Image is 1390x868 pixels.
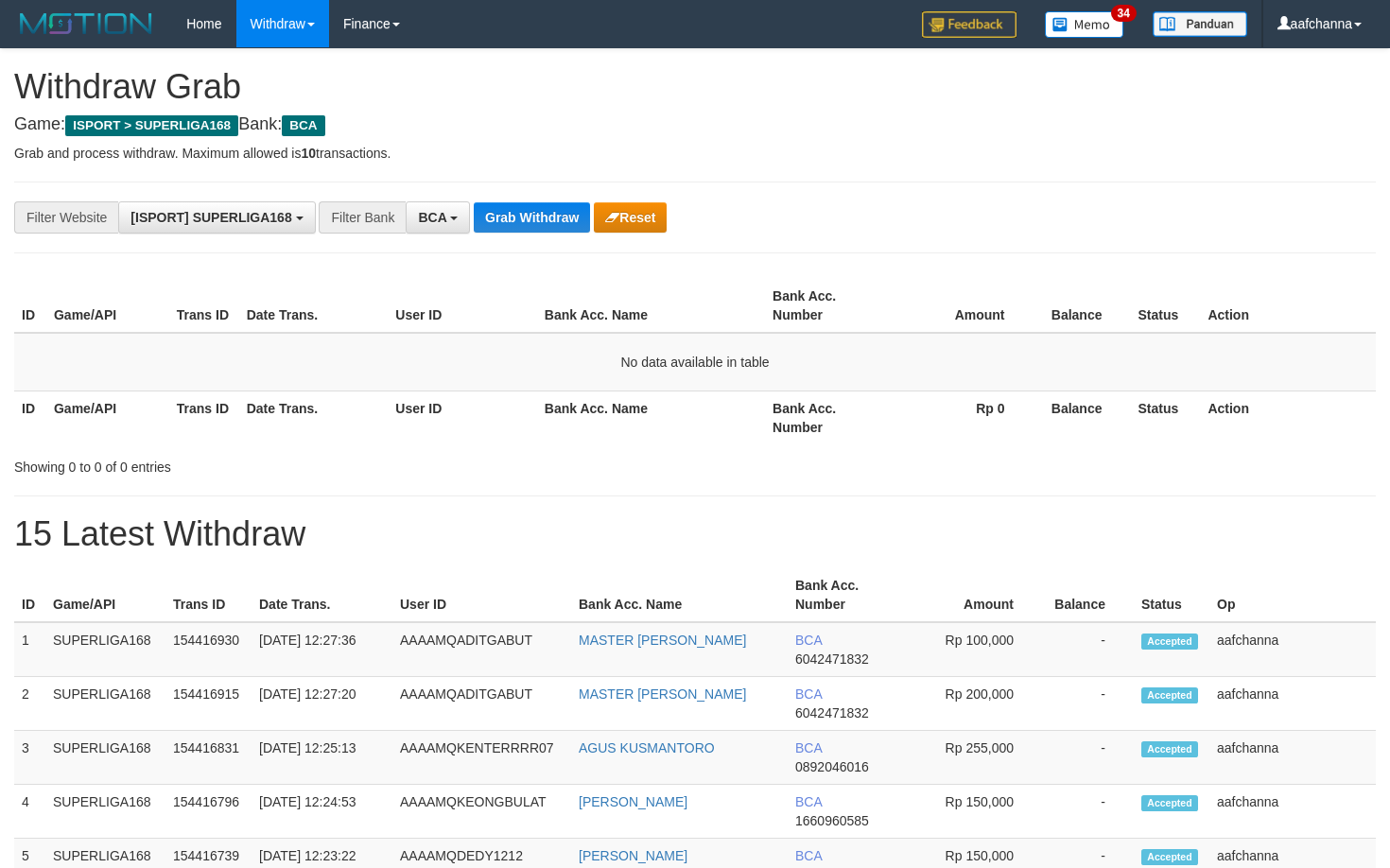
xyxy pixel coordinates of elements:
[579,848,687,863] a: [PERSON_NAME]
[252,731,392,785] td: [DATE] 12:25:13
[1209,677,1376,731] td: aafchanna
[1134,568,1209,622] th: Status
[1111,5,1137,22] span: 34
[1045,11,1124,38] img: Button%20Memo.svg
[1141,687,1198,703] span: Accepted
[904,785,1042,839] td: Rp 150,000
[888,279,1034,333] th: Amount
[14,9,158,38] img: MOTION_logo.png
[788,568,904,622] th: Bank Acc. Number
[1209,731,1376,785] td: aafchanna
[165,731,252,785] td: 154416831
[1209,622,1376,677] td: aafchanna
[579,740,715,755] a: AGUS KUSMANTORO
[795,759,869,774] span: Copy 0892046016 to clipboard
[14,279,46,333] th: ID
[537,391,765,444] th: Bank Acc. Name
[14,450,565,477] div: Showing 0 to 0 of 0 entries
[1042,677,1134,731] td: -
[14,568,45,622] th: ID
[904,622,1042,677] td: Rp 100,000
[252,677,392,731] td: [DATE] 12:27:20
[14,333,1376,391] td: No data available in table
[252,568,392,622] th: Date Trans.
[388,391,537,444] th: User ID
[594,202,667,233] button: Reset
[130,210,291,225] span: [ISPORT] SUPERLIGA168
[795,651,869,667] span: Copy 6042471832 to clipboard
[888,391,1034,444] th: Rp 0
[1042,622,1134,677] td: -
[14,785,45,839] td: 4
[904,731,1042,785] td: Rp 255,000
[46,279,169,333] th: Game/API
[795,794,822,809] span: BCA
[46,391,169,444] th: Game/API
[45,568,165,622] th: Game/API
[795,848,822,863] span: BCA
[1141,849,1198,865] span: Accepted
[795,633,822,648] span: BCA
[922,11,1016,38] img: Feedback.jpg
[571,568,788,622] th: Bank Acc. Name
[1141,634,1198,650] span: Accepted
[579,794,687,809] a: [PERSON_NAME]
[1130,391,1200,444] th: Status
[1042,731,1134,785] td: -
[388,279,537,333] th: User ID
[14,677,45,731] td: 2
[65,115,238,136] span: ISPORT > SUPERLIGA168
[282,115,324,136] span: BCA
[14,731,45,785] td: 3
[765,279,888,333] th: Bank Acc. Number
[795,740,822,755] span: BCA
[1209,568,1376,622] th: Op
[1209,785,1376,839] td: aafchanna
[406,201,470,234] button: BCA
[537,279,765,333] th: Bank Acc. Name
[392,785,571,839] td: AAAAMQKEONGBULAT
[14,622,45,677] td: 1
[1130,279,1200,333] th: Status
[765,391,888,444] th: Bank Acc. Number
[45,785,165,839] td: SUPERLIGA168
[1200,279,1376,333] th: Action
[118,201,315,234] button: [ISPORT] SUPERLIGA168
[45,677,165,731] td: SUPERLIGA168
[319,201,406,234] div: Filter Bank
[1034,279,1131,333] th: Balance
[14,391,46,444] th: ID
[252,785,392,839] td: [DATE] 12:24:53
[579,686,746,702] a: MASTER [PERSON_NAME]
[392,622,571,677] td: AAAAMQADITGABUT
[14,68,1376,106] h1: Withdraw Grab
[474,202,590,233] button: Grab Withdraw
[392,568,571,622] th: User ID
[252,622,392,677] td: [DATE] 12:27:36
[165,622,252,677] td: 154416930
[795,686,822,702] span: BCA
[14,144,1376,163] p: Grab and process withdraw. Maximum allowed is transactions.
[165,568,252,622] th: Trans ID
[579,633,746,648] a: MASTER [PERSON_NAME]
[418,210,446,225] span: BCA
[392,677,571,731] td: AAAAMQADITGABUT
[239,279,389,333] th: Date Trans.
[795,705,869,720] span: Copy 6042471832 to clipboard
[14,115,1376,134] h4: Game: Bank:
[1153,11,1247,37] img: panduan.png
[14,515,1376,553] h1: 15 Latest Withdraw
[904,568,1042,622] th: Amount
[165,785,252,839] td: 154416796
[1200,391,1376,444] th: Action
[239,391,389,444] th: Date Trans.
[165,677,252,731] td: 154416915
[1042,785,1134,839] td: -
[169,391,239,444] th: Trans ID
[169,279,239,333] th: Trans ID
[1141,795,1198,811] span: Accepted
[14,201,118,234] div: Filter Website
[45,731,165,785] td: SUPERLIGA168
[392,731,571,785] td: AAAAMQKENTERRRR07
[795,813,869,828] span: Copy 1660960585 to clipboard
